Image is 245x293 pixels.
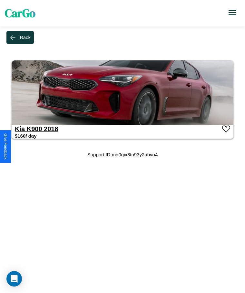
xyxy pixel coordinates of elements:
[15,125,58,132] a: Kia K900 2018
[20,35,31,40] div: Back
[87,150,158,159] p: Support ID: mg0gix3tn93y2ubvo4
[5,5,35,21] span: CarGo
[6,31,34,44] button: Back
[15,133,37,139] h3: $ 160 / day
[3,133,8,160] div: Give Feedback
[6,271,22,287] div: Open Intercom Messenger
